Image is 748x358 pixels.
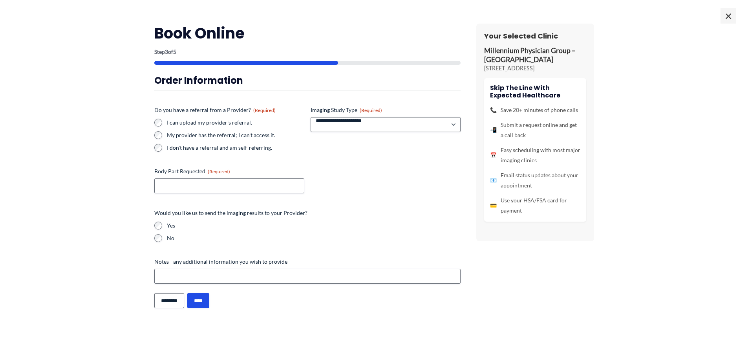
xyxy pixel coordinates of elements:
[311,106,461,114] label: Imaging Study Type
[154,49,461,55] p: Step of
[490,120,580,140] li: Submit a request online and get a call back
[167,144,304,152] label: I don't have a referral and am self-referring.
[154,74,461,86] h3: Order Information
[167,234,461,242] label: No
[154,258,461,266] label: Notes - any additional information you wish to provide
[484,64,586,72] p: [STREET_ADDRESS]
[721,8,736,24] span: ×
[490,195,580,216] li: Use your HSA/FSA card for payment
[253,107,276,113] span: (Required)
[490,105,497,115] span: 📞
[490,200,497,211] span: 💳
[154,167,304,175] label: Body Part Requested
[490,175,497,185] span: 📧
[167,222,461,229] label: Yes
[490,125,497,135] span: 📲
[208,169,230,174] span: (Required)
[154,209,307,217] legend: Would you like us to send the imaging results to your Provider?
[360,107,382,113] span: (Required)
[484,31,586,40] h3: Your Selected Clinic
[484,46,586,64] p: Millennium Physician Group – [GEOGRAPHIC_DATA]
[490,145,580,165] li: Easy scheduling with most major imaging clinics
[165,48,168,55] span: 3
[490,84,580,99] h4: Skip the line with Expected Healthcare
[154,106,276,114] legend: Do you have a referral from a Provider?
[490,105,580,115] li: Save 20+ minutes of phone calls
[154,24,461,43] h2: Book Online
[167,131,304,139] label: My provider has the referral; I can't access it.
[490,170,580,191] li: Email status updates about your appointment
[167,119,304,127] label: I can upload my provider's referral.
[173,48,176,55] span: 5
[490,150,497,160] span: 📅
